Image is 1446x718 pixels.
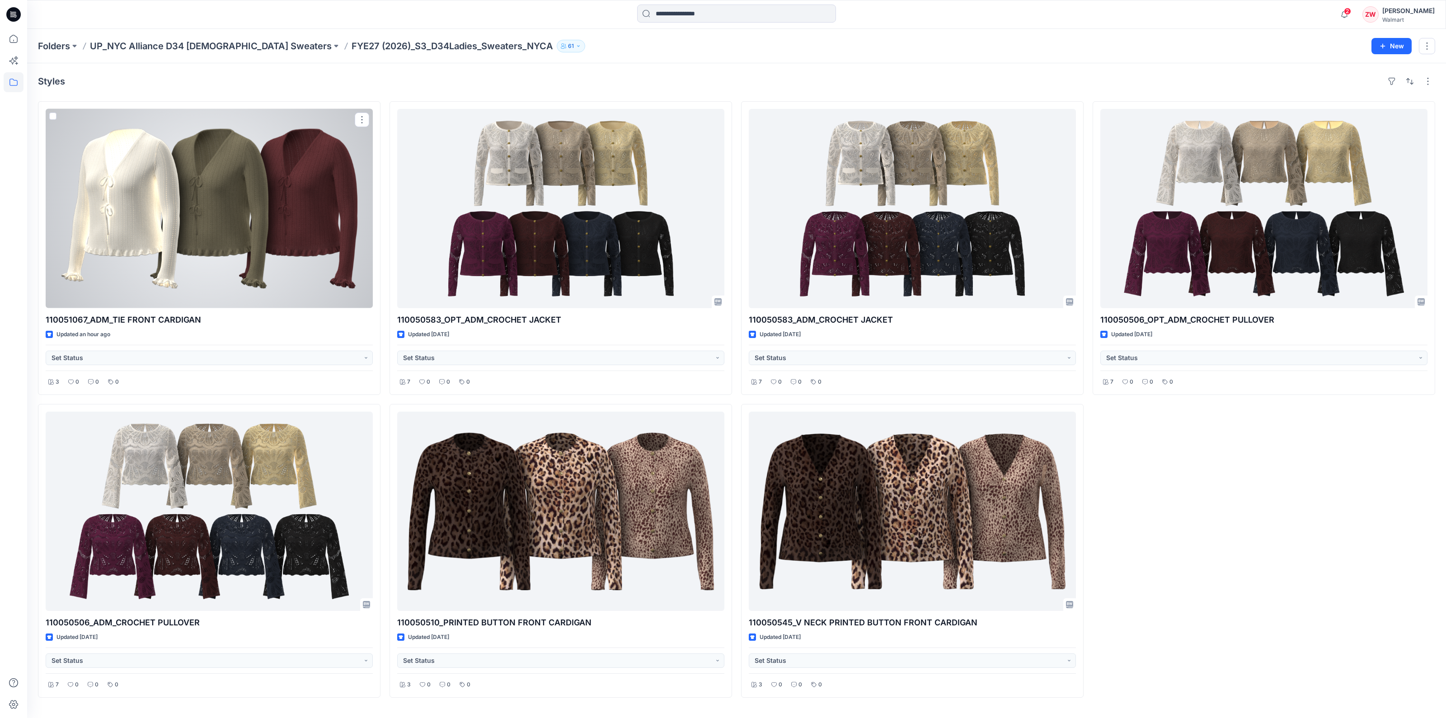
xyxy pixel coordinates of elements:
p: 0 [75,377,79,387]
a: 110050583_OPT_ADM_CROCHET JACKET [397,109,724,308]
p: 110050510_PRINTED BUTTON FRONT CARDIGAN [397,616,724,629]
button: New [1371,38,1412,54]
p: 110050506_ADM_CROCHET PULLOVER [46,616,373,629]
p: 0 [818,377,822,387]
p: FYE27 (2026)_S3_D34Ladies_Sweaters_NYCA [352,40,553,52]
p: 0 [779,680,782,690]
p: 0 [1150,377,1153,387]
p: 0 [75,680,79,690]
p: Updated [DATE] [760,330,801,339]
a: 110050545_V NECK PRINTED BUTTON FRONT CARDIGAN [749,412,1076,611]
a: Folders [38,40,70,52]
p: 110051067_ADM_TIE FRONT CARDIGAN [46,314,373,326]
p: 0 [467,680,470,690]
p: 110050583_OPT_ADM_CROCHET JACKET [397,314,724,326]
p: 7 [1110,377,1113,387]
a: 110050506_OPT_ADM_CROCHET PULLOVER [1100,109,1427,308]
p: 0 [427,377,430,387]
p: 3 [407,680,411,690]
h4: Styles [38,76,65,87]
p: Updated [DATE] [760,633,801,642]
p: 3 [759,680,762,690]
div: [PERSON_NAME] [1382,5,1435,16]
button: 61 [557,40,585,52]
p: Updated [DATE] [408,330,449,339]
p: 61 [568,41,574,51]
p: 110050545_V NECK PRINTED BUTTON FRONT CARDIGAN [749,616,1076,629]
a: 110051067_ADM_TIE FRONT CARDIGAN [46,109,373,308]
p: 0 [778,377,782,387]
p: Updated [DATE] [56,633,98,642]
p: Updated [DATE] [1111,330,1152,339]
p: 3 [56,377,59,387]
p: 0 [1130,377,1133,387]
p: 7 [759,377,762,387]
div: Walmart [1382,16,1435,23]
p: 0 [798,680,802,690]
p: 0 [115,377,119,387]
div: ZW [1362,6,1379,23]
p: 0 [115,680,118,690]
p: 7 [56,680,59,690]
a: 110050583_ADM_CROCHET JACKET [749,109,1076,308]
p: 0 [1169,377,1173,387]
p: 110050506_OPT_ADM_CROCHET PULLOVER [1100,314,1427,326]
p: 0 [466,377,470,387]
a: 110050506_ADM_CROCHET PULLOVER [46,412,373,611]
p: 0 [95,680,99,690]
a: 110050510_PRINTED BUTTON FRONT CARDIGAN [397,412,724,611]
p: 0 [798,377,802,387]
p: 7 [407,377,410,387]
a: UP_NYC Alliance D34 [DEMOGRAPHIC_DATA] Sweaters [90,40,332,52]
p: Updated [DATE] [408,633,449,642]
p: 0 [447,680,451,690]
p: 0 [446,377,450,387]
p: 0 [427,680,431,690]
p: 0 [95,377,99,387]
p: 110050583_ADM_CROCHET JACKET [749,314,1076,326]
p: 0 [818,680,822,690]
p: Updated an hour ago [56,330,110,339]
span: 2 [1344,8,1351,15]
